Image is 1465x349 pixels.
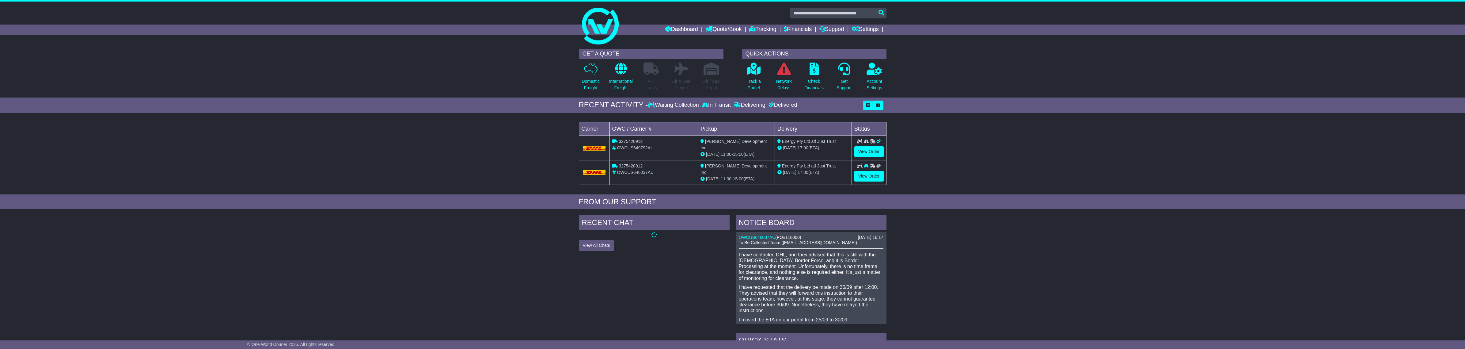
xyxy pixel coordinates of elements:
[619,139,643,144] span: 3275420912
[672,78,690,91] p: Air & Sea Freight
[739,235,776,240] a: OWCUS646037AU
[747,78,761,91] p: Track a Parcel
[643,78,659,91] p: Full Loads
[698,122,775,136] td: Pickup
[798,170,808,175] span: 17:00
[819,25,844,35] a: Support
[777,235,800,240] span: PO#110000
[247,342,336,347] span: © One World Courier 2025. All rights reserved.
[721,176,731,181] span: 11:00
[749,25,776,35] a: Tracking
[721,152,731,157] span: 11:00
[739,317,883,323] p: I moved the ETA on our portal from 25/09 to 30/09.
[736,215,886,232] div: NOTICE BOARD
[798,145,808,150] span: 17:00
[732,102,767,109] div: Delivering
[581,62,600,94] a: DomesticFreight
[776,62,792,94] a: NetworkDelays
[854,146,884,157] a: View Order
[703,78,720,91] p: Air / Sea Depot
[579,101,648,109] div: RECENT ACTIVITY -
[775,122,852,136] td: Delivery
[582,78,599,91] p: Domestic Freight
[579,49,723,59] div: GET A QUOTE
[705,25,742,35] a: Quote/Book
[866,62,882,94] a: AccountSettings
[733,152,744,157] span: 15:00
[706,176,719,181] span: [DATE]
[609,62,633,94] a: InternationalFreight
[804,78,824,91] p: Check Financials
[579,240,614,251] button: View All Chats
[579,215,730,232] div: RECENT CHAT
[783,145,796,150] span: [DATE]
[733,176,744,181] span: 15:00
[784,25,812,35] a: Financials
[837,78,852,91] p: Get Support
[648,102,700,109] div: Waiting Collection
[777,145,849,151] div: (ETA)
[777,169,849,176] div: (ETA)
[609,122,698,136] td: OWC / Carrier #
[767,102,797,109] div: Delivered
[700,102,732,109] div: In Transit
[700,176,772,182] div: - (ETA)
[579,198,886,206] div: FROM OUR SUPPORT
[583,146,606,151] img: DHL.png
[852,122,886,136] td: Status
[776,78,791,91] p: Network Delays
[579,122,609,136] td: Carrier
[665,25,698,35] a: Dashboard
[836,62,852,94] a: GetSupport
[854,171,884,182] a: View Order
[739,252,883,281] p: I have contacted DHL, and they advised that this is still with the [DEMOGRAPHIC_DATA] Border Forc...
[739,235,883,240] div: ( )
[782,163,836,168] span: Energy Pty Ltd atf Just Trust
[700,139,767,150] span: [PERSON_NAME] Development Inc.
[742,49,886,59] div: QUICK ACTIONS
[739,240,857,245] span: To Be Collected Team ([EMAIL_ADDRESS][DOMAIN_NAME])
[867,78,882,91] p: Account Settings
[583,170,606,175] img: DHL.png
[706,152,719,157] span: [DATE]
[700,163,767,175] span: [PERSON_NAME] Development Inc.
[617,145,654,150] span: OWCUS649792AU
[858,235,883,240] div: [DATE] 16:17
[609,78,633,91] p: International Freight
[804,62,824,94] a: CheckFinancials
[619,163,643,168] span: 3275420912
[852,25,879,35] a: Settings
[617,170,654,175] span: OWCUS646037AU
[746,62,761,94] a: Track aParcel
[739,284,883,314] p: I have requested that the delivery be made on 30/09 after 12:00. They advised that they will forw...
[782,139,836,144] span: Energy Pty Ltd atf Just Trust
[700,151,772,158] div: - (ETA)
[783,170,796,175] span: [DATE]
